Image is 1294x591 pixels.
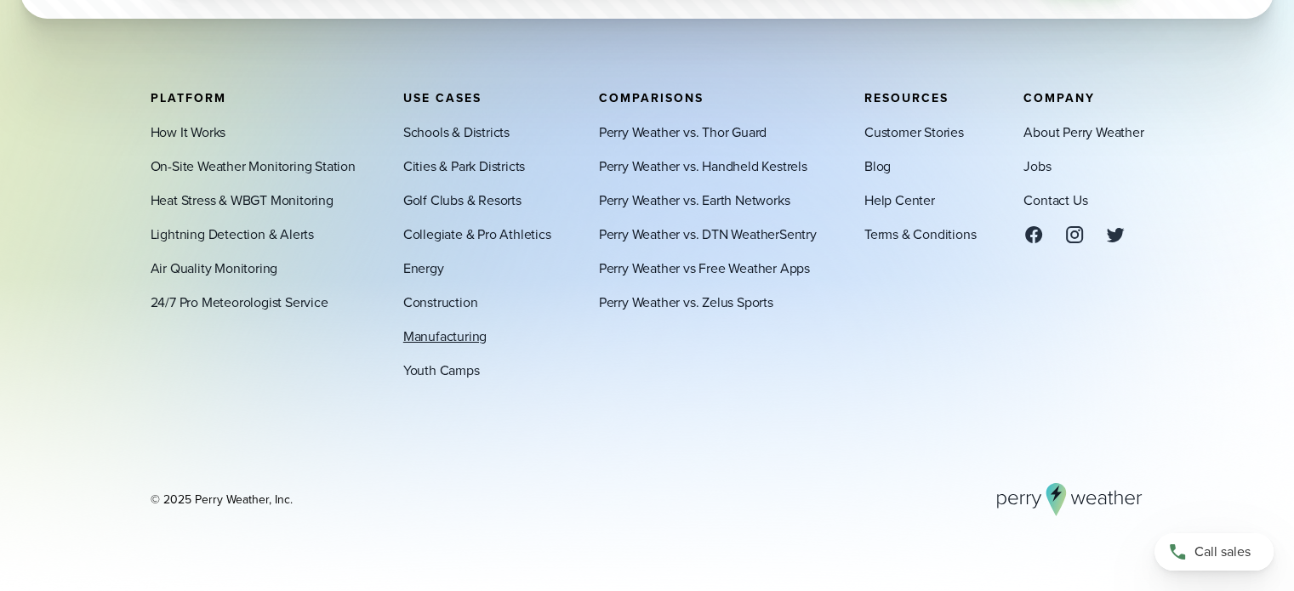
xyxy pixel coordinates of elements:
span: Platform [151,88,226,106]
a: Help Center [864,190,935,210]
a: How It Works [151,122,226,142]
a: Terms & Conditions [864,224,976,244]
a: Collegiate & Pro Athletics [403,224,551,244]
a: Perry Weather vs. Handheld Kestrels [599,156,807,176]
a: Energy [403,258,444,278]
a: Heat Stress & WBGT Monitoring [151,190,333,210]
a: Perry Weather vs. Earth Networks [599,190,790,210]
a: Golf Clubs & Resorts [403,190,522,210]
a: Call sales [1154,533,1274,571]
a: Lightning Detection & Alerts [151,224,314,244]
a: Construction [403,292,478,312]
span: Comparisons [599,88,704,106]
a: Perry Weather vs Free Weather Apps [599,258,810,278]
a: Air Quality Monitoring [151,258,278,278]
a: Manufacturing [403,326,487,346]
a: Cities & Park Districts [403,156,525,176]
span: Use Cases [403,88,482,106]
a: Youth Camps [403,360,480,380]
span: Company [1023,88,1095,106]
a: Blog [864,156,891,176]
a: Perry Weather vs. Thor Guard [599,122,767,142]
span: Call sales [1194,542,1251,562]
a: On-Site Weather Monitoring Station [151,156,356,176]
a: Perry Weather vs. DTN WeatherSentry [599,224,817,244]
span: Resources [864,88,949,106]
a: Contact Us [1023,190,1087,210]
a: Schools & Districts [403,122,510,142]
a: Jobs [1023,156,1051,176]
a: About Perry Weather [1023,122,1143,142]
a: Perry Weather vs. Zelus Sports [599,292,773,312]
div: © 2025 Perry Weather, Inc. [151,491,293,508]
a: Customer Stories [864,122,964,142]
a: 24/7 Pro Meteorologist Service [151,292,328,312]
